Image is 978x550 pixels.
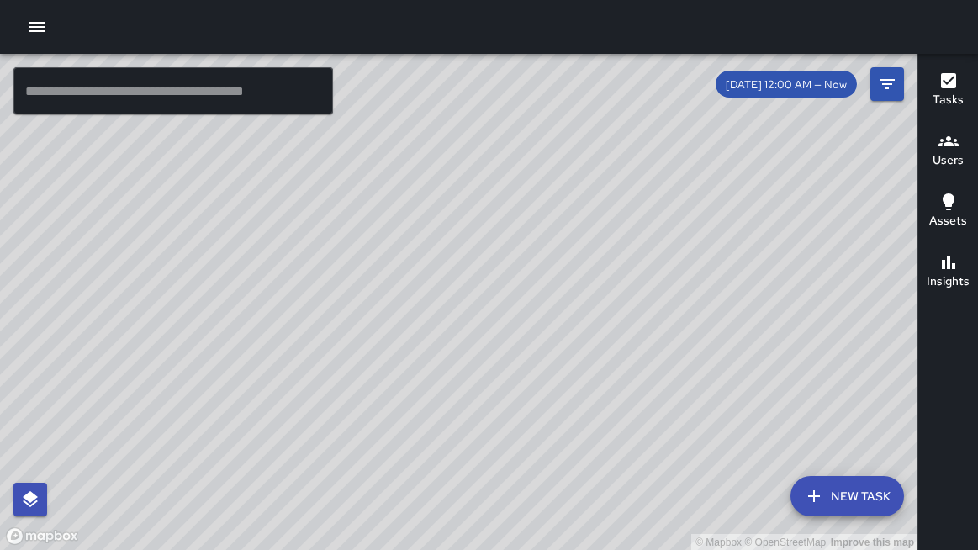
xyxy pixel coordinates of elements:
[918,61,978,121] button: Tasks
[929,212,967,230] h6: Assets
[918,182,978,242] button: Assets
[716,77,857,92] span: [DATE] 12:00 AM — Now
[927,272,970,291] h6: Insights
[918,121,978,182] button: Users
[933,151,964,170] h6: Users
[918,242,978,303] button: Insights
[933,91,964,109] h6: Tasks
[870,67,904,101] button: Filters
[790,476,904,516] button: New Task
